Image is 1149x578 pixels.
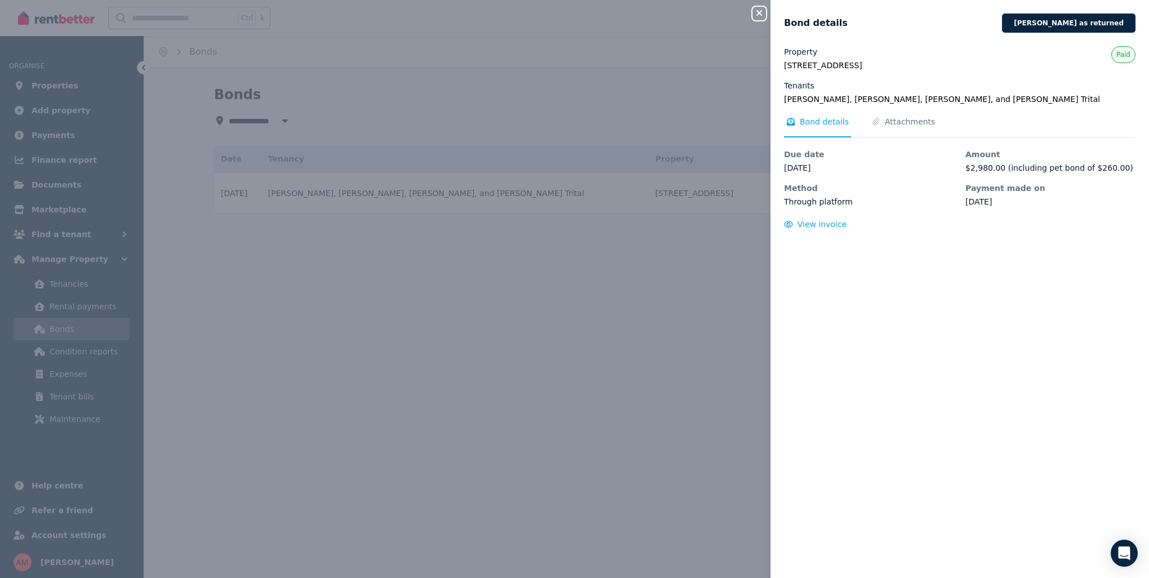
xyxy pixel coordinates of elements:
[784,196,954,207] dd: Through platform
[965,196,1135,207] dd: [DATE]
[784,219,847,230] button: View invoice
[784,162,954,174] dd: [DATE]
[965,183,1135,194] dt: Payment made on
[965,149,1135,160] dt: Amount
[1116,50,1130,59] span: Paid
[784,183,954,194] dt: Method
[885,116,935,127] span: Attachments
[965,162,1135,174] dd: $2,980.00 (including pet bond of $260.00)
[784,60,1135,71] legend: [STREET_ADDRESS]
[784,80,814,91] label: Tenants
[784,94,1135,105] legend: [PERSON_NAME], [PERSON_NAME], [PERSON_NAME], and [PERSON_NAME] Trital
[784,116,1135,137] nav: Tabs
[798,220,847,229] span: View invoice
[1002,14,1135,33] button: [PERSON_NAME] as returned
[800,116,849,127] span: Bond details
[784,46,817,57] label: Property
[1111,540,1138,567] div: Open Intercom Messenger
[784,16,848,30] span: Bond details
[784,149,954,160] dt: Due date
